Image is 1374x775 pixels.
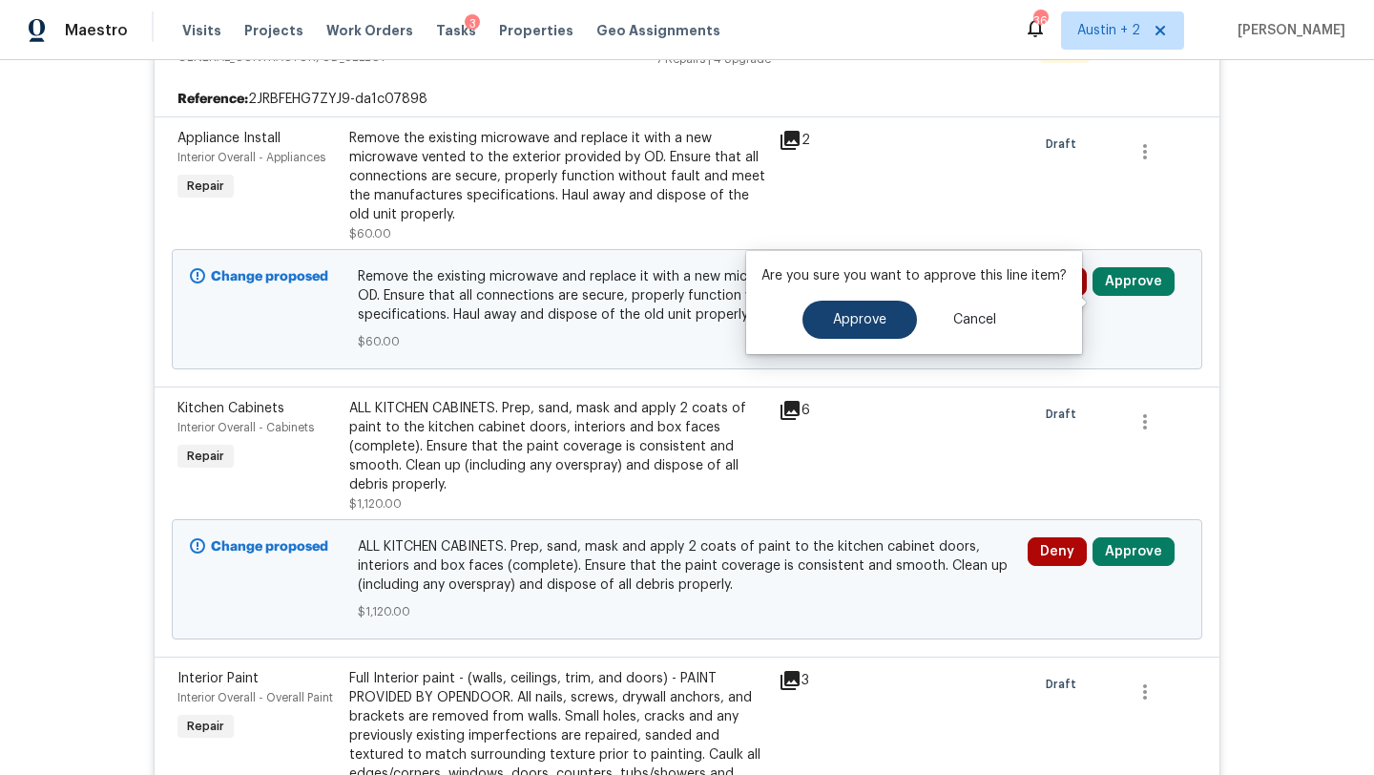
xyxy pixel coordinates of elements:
[833,313,886,327] span: Approve
[358,602,1017,621] span: $1,120.00
[1028,537,1087,566] button: Deny
[779,669,853,692] div: 3
[177,90,248,109] b: Reference:
[244,21,303,40] span: Projects
[1077,21,1140,40] span: Austin + 2
[349,498,402,510] span: $1,120.00
[177,402,284,415] span: Kitchen Cabinets
[1230,21,1345,40] span: [PERSON_NAME]
[179,717,232,736] span: Repair
[349,129,767,224] div: Remove the existing microwave and replace it with a new microwave vented to the exterior provided...
[177,672,259,685] span: Interior Paint
[1093,537,1175,566] button: Approve
[779,399,853,422] div: 6
[1033,11,1047,31] div: 36
[761,266,1067,285] p: Are you sure you want to approve this line item?
[465,14,480,33] div: 3
[358,267,1017,325] span: Remove the existing microwave and replace it with a new microwave vented to the exterior provided...
[596,21,720,40] span: Geo Assignments
[1046,675,1084,694] span: Draft
[177,132,281,145] span: Appliance Install
[953,313,996,327] span: Cancel
[177,422,314,433] span: Interior Overall - Cabinets
[211,540,328,554] b: Change proposed
[1046,135,1084,154] span: Draft
[499,21,573,40] span: Properties
[1046,405,1084,424] span: Draft
[349,228,391,240] span: $60.00
[211,270,328,283] b: Change proposed
[177,692,333,703] span: Interior Overall - Overall Paint
[1093,267,1175,296] button: Approve
[177,152,325,163] span: Interior Overall - Appliances
[326,21,413,40] span: Work Orders
[179,447,232,466] span: Repair
[358,537,1017,595] span: ALL KITCHEN CABINETS. Prep, sand, mask and apply 2 coats of paint to the kitchen cabinet doors, i...
[65,21,128,40] span: Maestro
[436,24,476,37] span: Tasks
[923,301,1027,339] button: Cancel
[349,399,767,494] div: ALL KITCHEN CABINETS. Prep, sand, mask and apply 2 coats of paint to the kitchen cabinet doors, i...
[182,21,221,40] span: Visits
[179,177,232,196] span: Repair
[779,129,853,152] div: 2
[155,82,1219,116] div: 2JRBFEHG7ZYJ9-da1c07898
[358,332,1017,351] span: $60.00
[802,301,917,339] button: Approve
